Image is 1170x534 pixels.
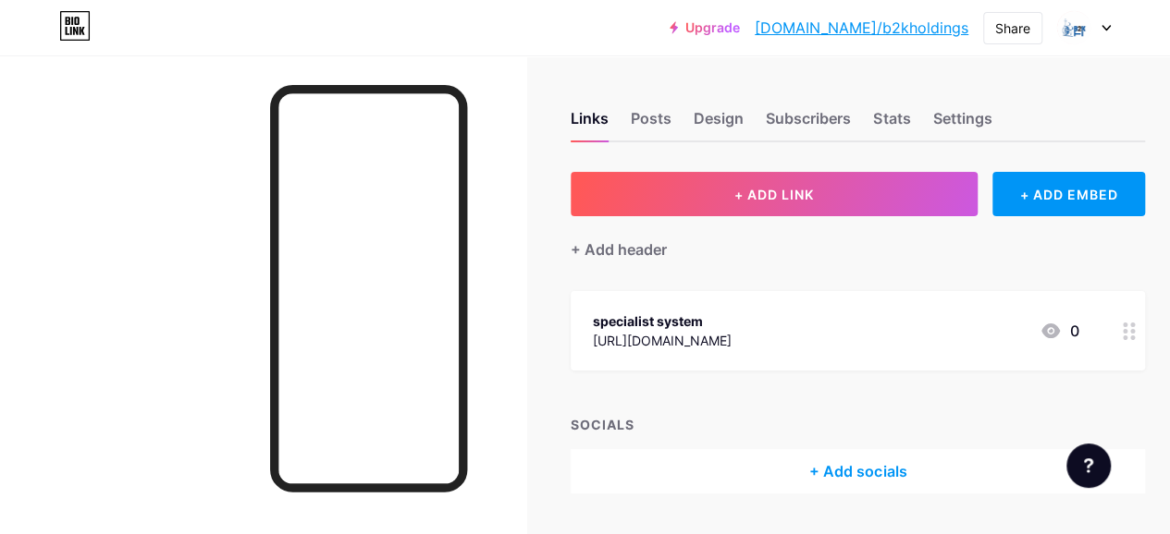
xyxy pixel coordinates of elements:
[571,172,978,216] button: + ADD LINK
[932,107,991,140] div: Settings
[670,20,740,35] a: Upgrade
[766,107,851,140] div: Subscribers
[571,449,1145,493] div: + Add socials
[593,331,732,350] div: [URL][DOMAIN_NAME]
[631,107,671,140] div: Posts
[734,187,814,202] span: + ADD LINK
[995,18,1030,38] div: Share
[873,107,910,140] div: Stats
[992,172,1145,216] div: + ADD EMBED
[571,107,609,140] div: Links
[1056,10,1091,45] img: b2kholdings
[571,238,667,261] div: + Add header
[694,107,744,140] div: Design
[755,17,968,39] a: [DOMAIN_NAME]/b2kholdings
[571,415,1145,434] div: SOCIALS
[1040,320,1078,342] div: 0
[593,311,732,331] div: specialist system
